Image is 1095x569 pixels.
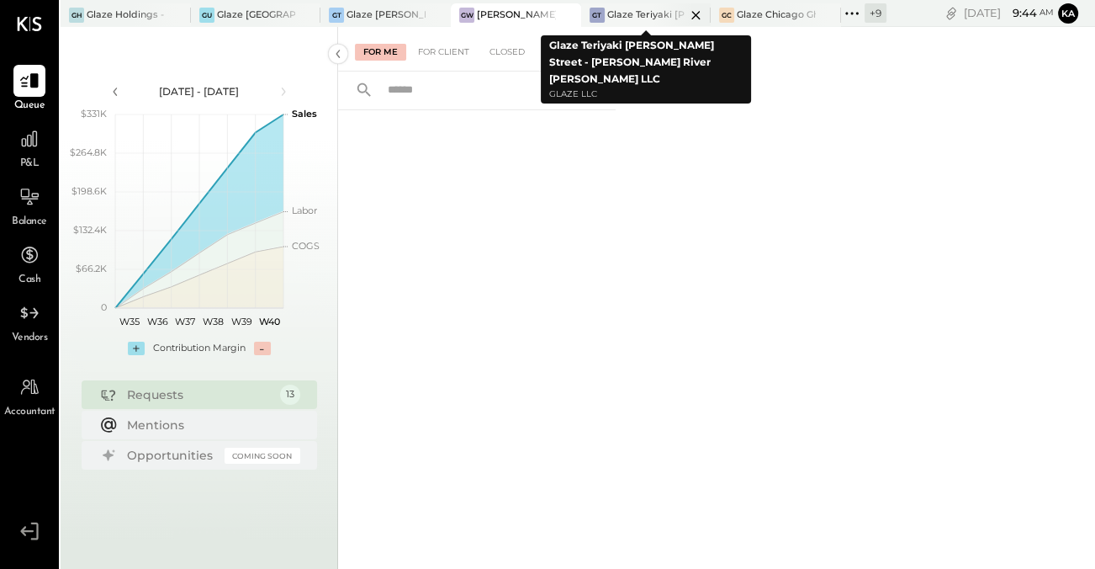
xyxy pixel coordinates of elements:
[81,108,107,120] text: $331K
[20,157,40,172] span: P&L
[4,405,56,420] span: Accountant
[19,273,40,288] span: Cash
[1,239,58,288] a: Cash
[865,3,886,23] div: + 9
[254,342,271,355] div: -
[71,185,107,197] text: $198.6K
[203,316,224,327] text: W38
[329,8,344,23] div: GT
[73,224,107,236] text: $132.4K
[127,447,216,464] div: Opportunities
[69,8,84,23] div: GH
[1,181,58,230] a: Balance
[76,263,107,274] text: $66.2K
[128,342,145,355] div: +
[128,84,271,98] div: [DATE] - [DATE]
[70,146,107,158] text: $264.8K
[127,417,292,433] div: Mentions
[199,8,214,23] div: GU
[12,331,48,346] span: Vendors
[1058,3,1078,24] button: Ka
[1,65,58,114] a: Queue
[119,316,139,327] text: W35
[127,386,272,403] div: Requests
[964,5,1054,21] div: [DATE]
[410,44,478,61] div: For Client
[1,371,58,420] a: Accountant
[477,8,556,22] div: [PERSON_NAME] - Glaze Williamsburg One LLC
[292,240,320,252] text: COGS
[1003,5,1037,21] span: 9 : 44
[355,44,406,61] div: For Me
[14,98,45,114] span: Queue
[549,88,743,102] p: Glaze LLC
[101,301,107,313] text: 0
[292,205,317,216] text: Labor
[459,8,474,23] div: GW
[225,448,300,464] div: Coming Soon
[292,108,317,120] text: Sales
[719,8,734,23] div: GC
[87,8,166,22] div: Glaze Holdings - Glaze Teriyaki Holdings LLC
[1,297,58,346] a: Vendors
[1,123,58,172] a: P&L
[280,385,300,405] div: 13
[217,8,296,22] div: Glaze [GEOGRAPHIC_DATA] - 110 Uni
[607,8,686,22] div: Glaze Teriyaki [PERSON_NAME] Street - [PERSON_NAME] River [PERSON_NAME] LLC
[258,316,279,327] text: W40
[175,316,195,327] text: W37
[146,316,167,327] text: W36
[153,342,246,355] div: Contribution Margin
[943,4,960,22] div: copy link
[346,8,426,22] div: Glaze [PERSON_NAME] [PERSON_NAME] LLC
[230,316,251,327] text: W39
[590,8,605,23] div: GT
[12,215,47,230] span: Balance
[549,39,714,85] b: Glaze Teriyaki [PERSON_NAME] Street - [PERSON_NAME] River [PERSON_NAME] LLC
[1039,7,1054,19] span: am
[737,8,816,22] div: Glaze Chicago Ghost - West River Rice LLC
[481,44,533,61] div: Closed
